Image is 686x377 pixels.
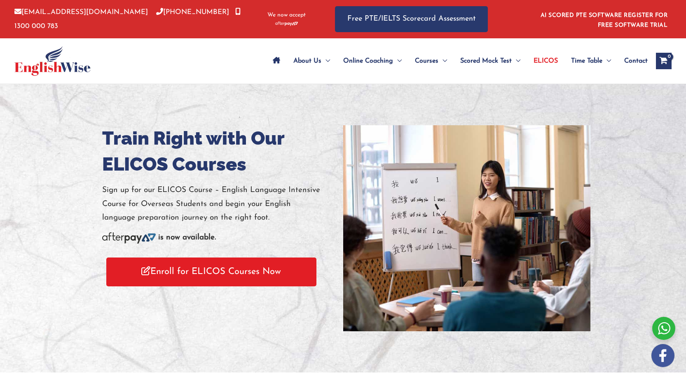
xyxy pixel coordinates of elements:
aside: Header Widget 1 [536,6,672,33]
img: white-facebook.png [651,344,674,367]
a: Time TableMenu Toggle [564,47,618,75]
img: Afterpay-Logo [102,232,156,244]
p: Sign up for our ELICOS Course – English Language Intensive Course for Overseas Students and begin... [102,183,337,225]
span: Courses [415,47,438,75]
a: AI SCORED PTE SOFTWARE REGISTER FOR FREE SOFTWARE TRIAL [541,12,668,28]
h1: Train Right with Our ELICOS Courses [102,125,337,177]
a: View Shopping Cart, empty [656,53,672,69]
nav: Site Navigation: Main Menu [266,47,648,75]
a: Contact [618,47,648,75]
a: ELICOS [527,47,564,75]
a: CoursesMenu Toggle [408,47,454,75]
img: cropped-ew-logo [14,46,91,76]
span: Menu Toggle [321,47,330,75]
a: Enroll for ELICOS Courses Now [106,258,316,286]
a: Free PTE/IELTS Scorecard Assessment [335,6,488,32]
a: Scored Mock TestMenu Toggle [454,47,527,75]
img: Afterpay-Logo [275,21,298,26]
span: Time Table [571,47,602,75]
span: Contact [624,47,648,75]
span: Menu Toggle [602,47,611,75]
a: [PHONE_NUMBER] [156,9,229,16]
span: We now accept [267,11,306,19]
span: Scored Mock Test [460,47,512,75]
span: Menu Toggle [512,47,520,75]
a: [EMAIL_ADDRESS][DOMAIN_NAME] [14,9,148,16]
span: Menu Toggle [393,47,402,75]
a: Online CoachingMenu Toggle [337,47,408,75]
b: is now available. [158,234,216,241]
span: Menu Toggle [438,47,447,75]
span: About Us [293,47,321,75]
a: About UsMenu Toggle [287,47,337,75]
a: 1300 000 783 [14,9,241,29]
span: ELICOS [534,47,558,75]
span: Online Coaching [343,47,393,75]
